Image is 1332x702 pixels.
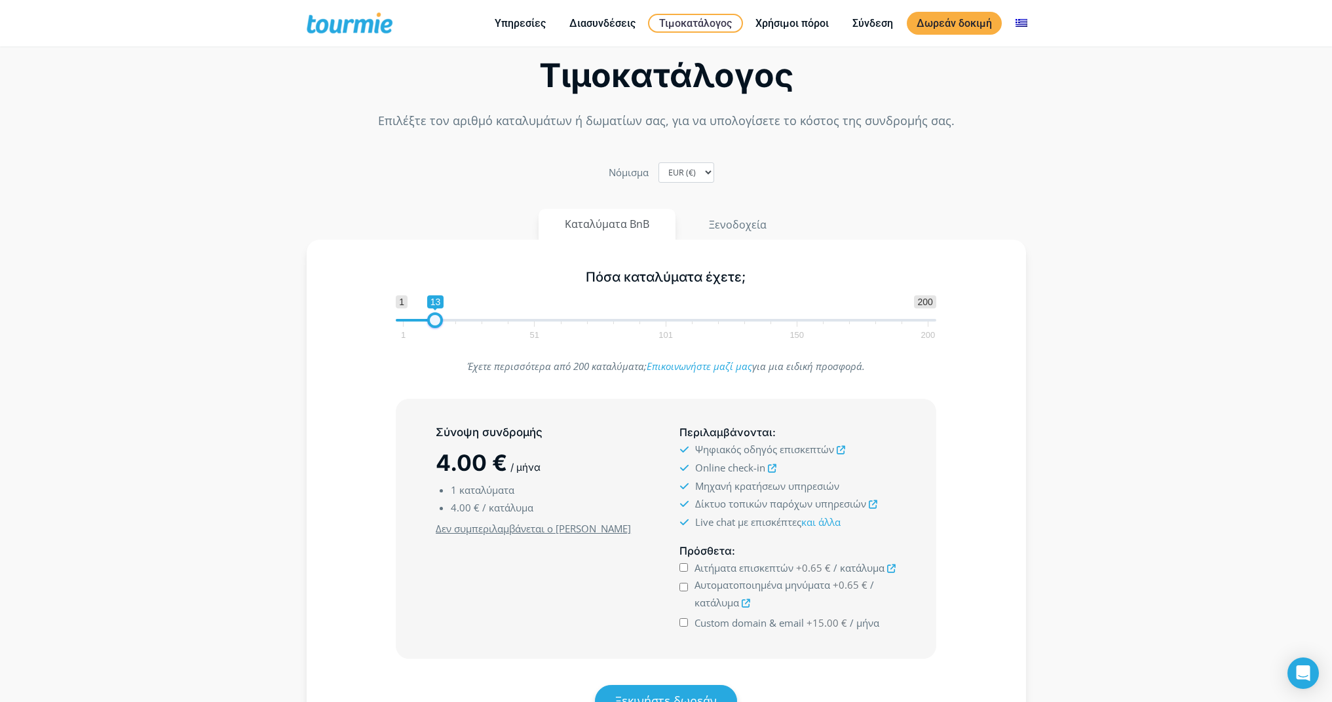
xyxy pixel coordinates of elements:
span: Αιτήματα επισκεπτών [695,561,793,574]
span: Αυτοματοποιημένα μηνύματα [695,578,830,591]
span: 4.00 € [436,449,507,476]
h5: : [679,543,896,559]
a: Δωρεάν δοκιμή [907,12,1002,35]
span: Περιλαμβάνονται [679,426,772,439]
h5: : [679,424,896,441]
span: 51 [528,332,541,338]
span: Δίκτυο τοπικών παρόχων υπηρεσιών [695,497,866,510]
a: Υπηρεσίες [485,15,556,31]
span: +15.00 € [807,616,847,629]
h5: Πόσα καταλύματα έχετε; [396,269,936,286]
span: 150 [788,332,806,338]
u: Δεν συμπεριλαμβάνεται ο [PERSON_NAME] [436,522,631,535]
span: 200 [919,332,938,338]
label: Nόμισμα [609,164,649,181]
a: Επικοινωνήστε μαζί μας [647,360,752,373]
span: Ψηφιακός οδηγός επισκεπτών [695,443,834,456]
h5: Σύνοψη συνδρομής [436,424,652,441]
span: Online check-in [695,461,765,474]
div: Open Intercom Messenger [1287,657,1319,689]
span: καταλύματα [459,483,514,496]
span: Πρόσθετα [679,544,732,557]
button: Καταλύματα BnB [539,209,676,240]
span: 1 [399,332,408,338]
span: 200 [914,295,936,308]
span: +0.65 € [796,561,831,574]
p: Έχετε περισσότερα από 200 καταλύματα; για μια ειδική προσφορά. [396,358,936,375]
span: +0.65 € [833,578,867,591]
span: 1 [451,483,457,496]
a: και άλλα [801,515,841,528]
span: / κατάλυμα [482,501,533,514]
span: Μηχανή κρατήσεων υπηρεσιών [695,479,839,492]
span: 4.00 € [451,501,480,514]
a: Σύνδεση [843,15,903,31]
span: Live chat με επισκέπτες [695,515,841,528]
h2: Τιμοκατάλογος [307,60,1026,91]
span: 101 [656,332,675,338]
span: 1 [396,295,408,308]
span: 13 [427,295,444,308]
span: / μήνα [850,616,879,629]
span: Custom domain & email [695,616,804,629]
p: Επιλέξτε τον αριθμό καταλυμάτων ή δωματίων σας, για να υπολογίσετε το κόστος της συνδρομής σας. [307,112,1026,130]
span: / κατάλυμα [833,561,885,574]
span: / μήνα [510,461,541,473]
a: Χρήσιμοι πόροι [746,15,839,31]
a: Τιμοκατάλογος [648,14,743,33]
button: Ξενοδοχεία [682,209,793,240]
a: Διασυνδέσεις [560,15,645,31]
